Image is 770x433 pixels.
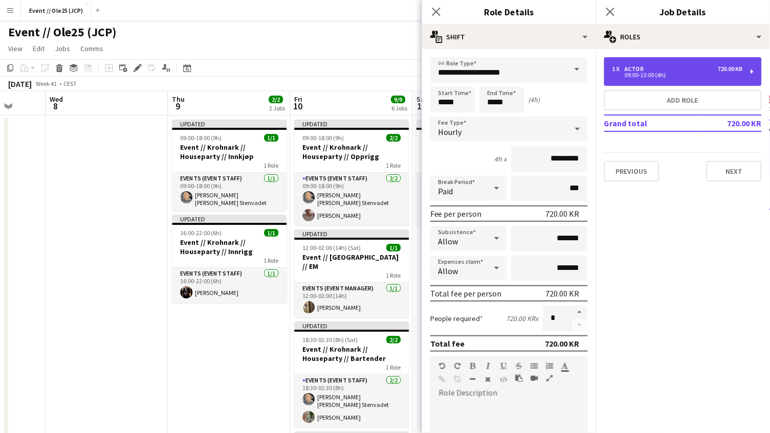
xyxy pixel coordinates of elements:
[416,143,531,161] h3: Event // Krohnark // Houseparty // [GEOGRAPHIC_DATA]
[51,42,74,55] a: Jobs
[391,96,405,103] span: 9/9
[438,127,462,137] span: Hourly
[531,362,538,370] button: Unordered List
[546,374,553,382] button: Fullscreen
[48,100,63,112] span: 8
[170,100,185,112] span: 9
[294,322,409,427] app-job-card: Updated18:30-02:30 (8h) (Sat)2/2Event // Krohnark // Houseparty // Bartender1 RoleEvents (Event S...
[469,362,476,370] button: Bold
[612,73,743,78] div: 09:00-13:00 (4h)
[294,143,409,161] h3: Event // Krohnark // Houseparty // Opprigg
[391,104,407,112] div: 6 Jobs
[604,161,659,181] button: Previous
[707,161,762,181] button: Next
[596,25,770,49] div: Roles
[302,336,358,344] span: 18:30-02:30 (8h) (Sat)
[172,143,287,161] h3: Event // Krohnark // Houseparty // Innkjøp
[294,230,409,238] div: Updated
[264,229,278,237] span: 1/1
[180,229,222,237] span: 16:00-22:00 (6h)
[263,162,278,169] span: 1 Role
[416,120,531,225] app-job-card: Updated10:00-18:00 (8h)2/2Event // Krohnark // Houseparty // [GEOGRAPHIC_DATA]1 RoleEvents (Event...
[386,363,401,371] span: 1 Role
[546,209,580,219] div: 720.00 KR
[561,362,568,370] button: Text Color
[63,80,77,87] div: CEST
[612,65,625,73] div: 1 x
[21,1,92,20] button: Event // Ole25 (JCP)
[55,44,70,53] span: Jobs
[485,375,492,383] button: Clear Formatting
[172,215,287,303] app-job-card: Updated16:00-22:00 (6h)1/1Event // Krohnark // Houseparty // Innrigg1 RoleEvents (Event Staff)1/1...
[531,374,538,382] button: Insert video
[386,134,401,142] span: 2/2
[386,244,401,252] span: 1/1
[172,95,185,104] span: Thu
[500,362,507,370] button: Underline
[416,173,531,225] app-card-role: Events (Event Staff)2/210:00-18:00 (8h)[PERSON_NAME] [PERSON_NAME] Stenvadet[PERSON_NAME]
[294,345,409,363] h3: Event // Krohnark // Houseparty // Bartender
[625,65,648,73] div: Actor
[294,230,409,317] app-job-card: Updated12:00-02:00 (14h) (Sat)1/1Event // [GEOGRAPHIC_DATA] // EM1 RoleEvents (Event Manager)1/11...
[507,314,539,323] div: 720.00 KR x
[172,173,287,211] app-card-role: Events (Event Staff)1/109:00-18:00 (9h)[PERSON_NAME] [PERSON_NAME] Stenvadet
[430,288,502,299] div: Total fee per person
[515,374,522,382] button: Paste as plain text
[386,271,401,279] span: 1 Role
[415,100,428,112] span: 11
[495,154,507,164] div: 4h x
[172,120,287,211] app-job-card: Updated09:00-18:00 (9h)1/1Event // Krohnark // Houseparty // Innkjøp1 RoleEvents (Event Staff)1/1...
[571,306,588,319] button: Increase
[269,96,283,103] span: 2/2
[430,209,482,219] div: Fee per person
[269,104,285,112] div: 2 Jobs
[697,115,762,131] td: 720.00 KR
[34,80,59,87] span: Week 41
[302,244,361,252] span: 12:00-02:00 (14h) (Sat)
[546,362,553,370] button: Ordered List
[172,215,287,223] div: Updated
[302,134,344,142] span: 09:00-18:00 (9h)
[33,44,45,53] span: Edit
[500,375,507,383] button: HTML Code
[438,266,458,276] span: Allow
[76,42,107,55] a: Comms
[469,375,476,383] button: Horizontal Line
[294,283,409,317] app-card-role: Events (Event Manager)1/112:00-02:00 (14h)[PERSON_NAME]
[172,238,287,256] h3: Event // Krohnark // Houseparty // Innrigg
[29,42,49,55] a: Edit
[80,44,103,53] span: Comms
[293,100,302,112] span: 10
[294,375,409,427] app-card-role: Events (Event Staff)2/218:30-02:30 (8h)[PERSON_NAME] [PERSON_NAME] Stenvadet[PERSON_NAME]
[604,90,762,110] button: Add role
[294,95,302,104] span: Fri
[264,134,278,142] span: 1/1
[485,362,492,370] button: Italic
[294,253,409,271] h3: Event // [GEOGRAPHIC_DATA] // EM
[294,173,409,225] app-card-role: Events (Event Staff)2/209:00-18:00 (9h)[PERSON_NAME] [PERSON_NAME] Stenvadet[PERSON_NAME]
[294,322,409,330] div: Updated
[294,120,409,128] div: Updated
[454,362,461,370] button: Redo
[430,314,483,323] label: People required
[546,288,580,299] div: 720.00 KR
[180,134,222,142] span: 09:00-18:00 (9h)
[386,336,401,344] span: 2/2
[4,42,27,55] a: View
[172,120,287,128] div: Updated
[8,44,23,53] span: View
[8,79,32,89] div: [DATE]
[386,162,401,169] span: 1 Role
[8,25,117,40] h1: Event // Ole25 (JCP)
[604,115,697,131] td: Grand total
[422,5,596,18] h3: Role Details
[263,257,278,264] span: 1 Role
[294,120,409,225] app-job-card: Updated09:00-18:00 (9h)2/2Event // Krohnark // Houseparty // Opprigg1 RoleEvents (Event Staff)2/2...
[50,95,63,104] span: Wed
[416,95,428,104] span: Sat
[529,95,540,104] div: (4h)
